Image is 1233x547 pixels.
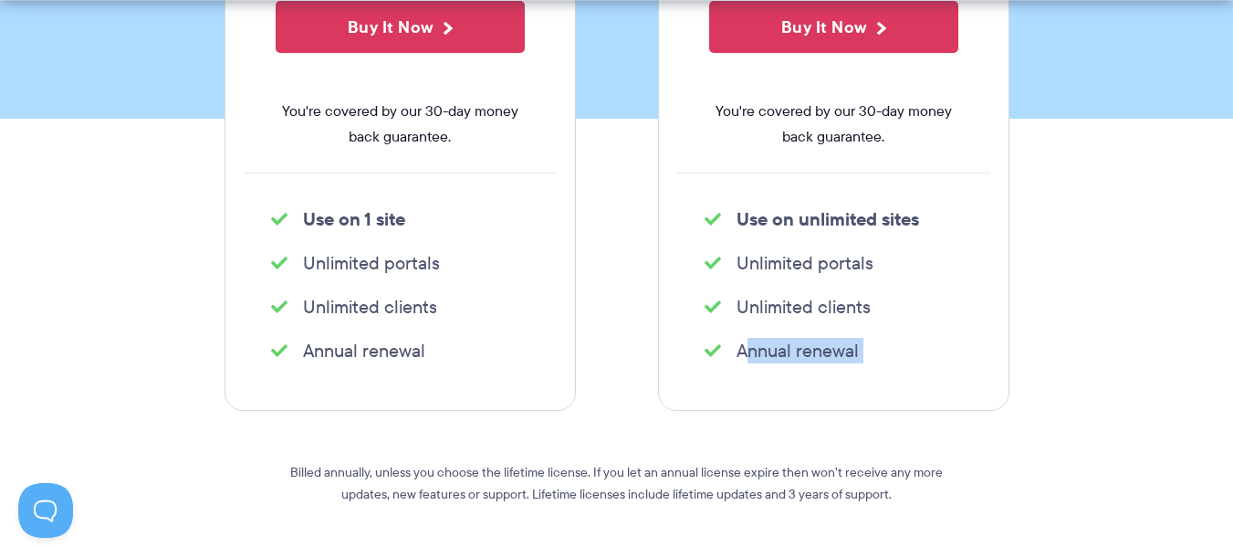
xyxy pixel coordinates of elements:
[271,338,529,363] li: Annual renewal
[271,294,529,320] li: Unlimited clients
[276,1,525,53] button: Buy It Now
[709,1,958,53] button: Buy It Now
[737,205,919,233] strong: Use on unlimited sites
[303,205,405,233] strong: Use on 1 site
[271,250,529,276] li: Unlimited portals
[276,99,525,150] span: You're covered by our 30-day money back guarantee.
[705,250,963,276] li: Unlimited portals
[18,483,73,538] iframe: Toggle Customer Support
[705,294,963,320] li: Unlimited clients
[288,461,946,505] p: Billed annually, unless you choose the lifetime license. If you let an annual license expire then...
[705,338,963,363] li: Annual renewal
[709,99,958,150] span: You're covered by our 30-day money back guarantee.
